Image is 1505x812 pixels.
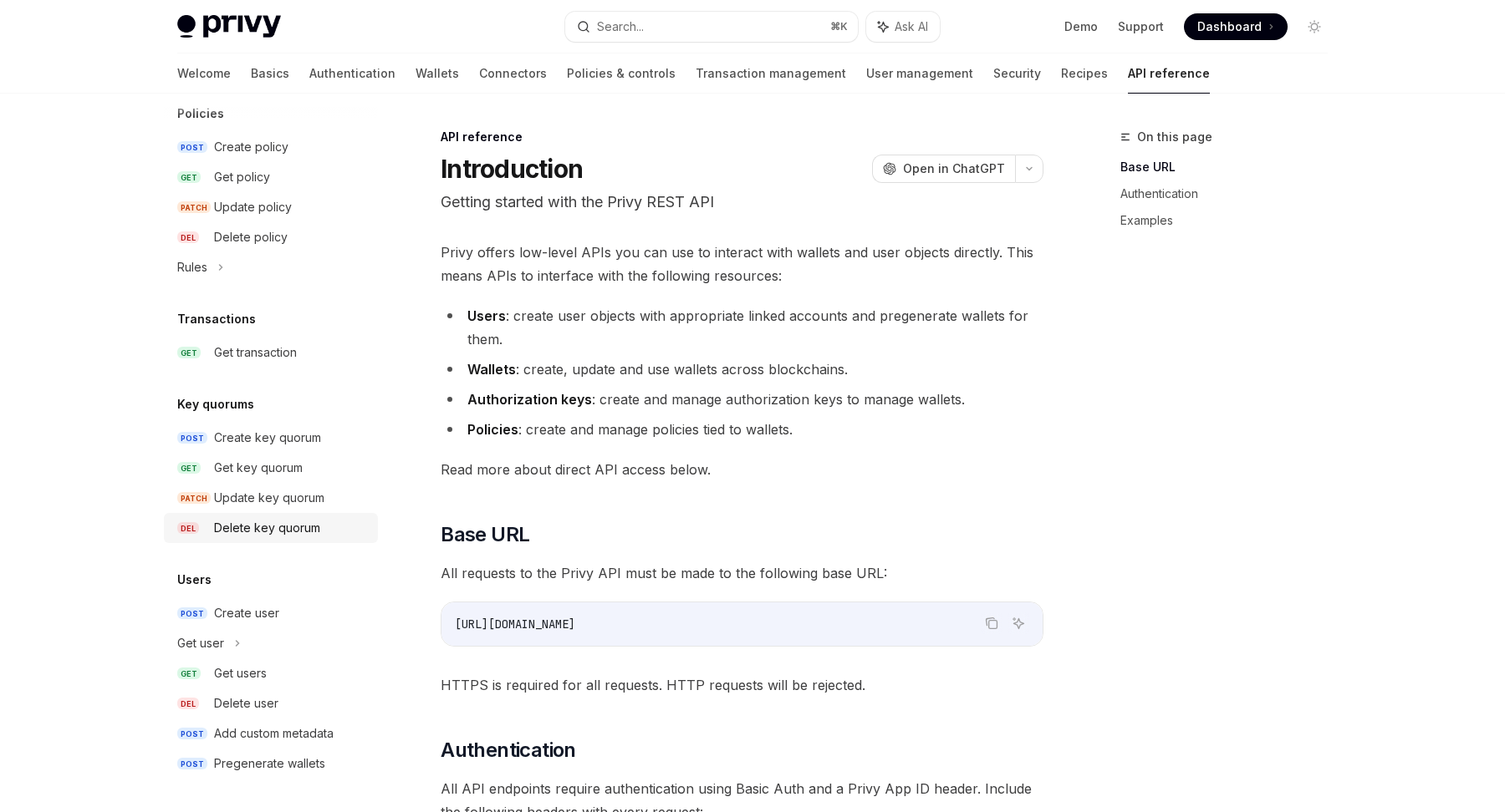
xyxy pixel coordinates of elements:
[177,201,211,214] span: PATCH
[872,155,1015,183] button: Open in ChatGPT
[981,612,1002,634] button: Copy the contents from the code block
[251,53,289,94] a: Basics
[309,53,395,94] a: Authentication
[177,758,207,770] span: POST
[1120,154,1341,180] a: Base URL
[1301,13,1328,40] button: Toggle dark mode
[214,458,303,478] div: Get key quorum
[416,53,459,94] a: Wallets
[903,160,1005,177] span: Open in ChatGPT
[177,231,199,244] span: DEL
[177,570,212,590] h5: Users
[177,141,207,154] span: POST
[177,522,199,535] span: DEL
[177,257,207,277] div: Rules
[164,749,378,779] a: POSTPregenerate wallets
[177,728,207,740] span: POST
[467,421,518,438] strong: Policies
[214,693,278,713] div: Delete user
[993,53,1041,94] a: Security
[177,309,256,329] h5: Transactions
[441,241,1043,287] span: Privy offers low-level APIs you can use to interact with wallets and user objects directly. This ...
[177,394,254,414] h5: Key quorums
[214,428,321,448] div: Create key quorum
[441,304,1043,351] li: : create user objects with appropriate linked accounts and pregenerate wallets for them.
[164,132,378,162] a: POSTCreate policy
[1118,18,1164,35] a: Support
[441,561,1043,585] span: All requests to the Privy API must be made to the following base URL:
[177,633,224,653] div: Get user
[177,432,207,444] span: POST
[214,754,325,774] div: Pregenerate wallets
[177,607,207,620] span: POST
[214,227,288,247] div: Delete policy
[214,663,267,683] div: Get users
[441,673,1043,697] span: HTTPS is required for all requests. HTTP requests will be rejected.
[467,361,516,378] strong: Wallets
[164,423,378,453] a: POSTCreate key quorum
[441,154,583,184] h1: Introduction
[164,688,378,718] a: DELDelete user
[164,337,378,368] a: GETGet transaction
[177,171,201,184] span: GET
[1137,127,1212,147] span: On this page
[214,518,320,538] div: Delete key quorum
[214,723,334,743] div: Add custom metadata
[164,513,378,543] a: DELDelete key quorum
[1061,53,1108,94] a: Recipes
[214,603,279,623] div: Create user
[479,53,547,94] a: Connectors
[866,12,940,42] button: Ask AI
[214,167,270,187] div: Get policy
[441,737,576,764] span: Authentication
[164,658,378,688] a: GETGet users
[866,53,973,94] a: User management
[214,137,288,157] div: Create policy
[1064,18,1098,35] a: Demo
[214,343,297,363] div: Get transaction
[164,192,378,222] a: PATCHUpdate policy
[441,418,1043,441] li: : create and manage policies tied to wallets.
[177,15,281,38] img: light logo
[214,488,324,508] div: Update key quorum
[565,12,858,42] button: Search...⌘K
[1120,180,1341,207] a: Authentication
[467,391,592,408] strong: Authorization keys
[214,197,292,217] div: Update policy
[441,458,1043,481] span: Read more about direct API access below.
[177,462,201,475] span: GET
[177,53,231,94] a: Welcome
[441,388,1043,411] li: : create and manage authorization keys to manage wallets.
[1128,53,1210,94] a: API reference
[830,20,848,33] span: ⌘ K
[441,129,1043,145] div: API reference
[895,18,928,35] span: Ask AI
[164,598,378,628] a: POSTCreate user
[441,358,1043,381] li: : create, update and use wallets across blockchains.
[177,347,201,359] span: GET
[1120,207,1341,234] a: Examples
[696,53,846,94] a: Transaction management
[597,17,644,37] div: Search...
[164,162,378,192] a: GETGet policy
[441,190,1043,214] p: Getting started with the Privy REST API
[177,492,211,505] span: PATCH
[164,453,378,483] a: GETGet key quorum
[1008,612,1029,634] button: Ask AI
[164,718,378,749] a: POSTAdd custom metadata
[467,307,506,324] strong: Users
[1184,13,1288,40] a: Dashboard
[177,698,199,710] span: DEL
[567,53,676,94] a: Policies & controls
[164,222,378,252] a: DELDelete policy
[177,667,201,680] span: GET
[164,483,378,513] a: PATCHUpdate key quorum
[455,617,575,632] span: [URL][DOMAIN_NAME]
[441,521,529,548] span: Base URL
[1197,18,1262,35] span: Dashboard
